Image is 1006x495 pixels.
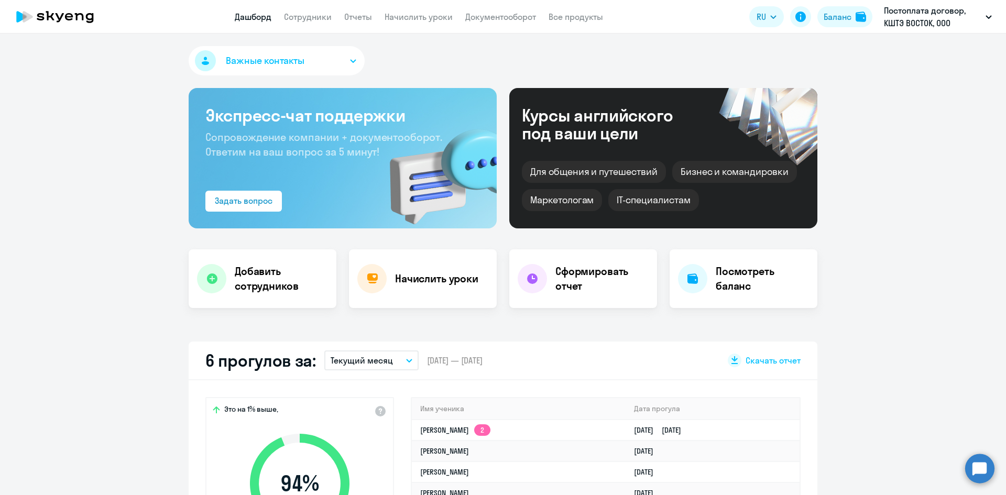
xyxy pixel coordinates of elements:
a: [PERSON_NAME]2 [420,425,490,435]
button: Текущий месяц [324,350,419,370]
button: Задать вопрос [205,191,282,212]
a: [DATE][DATE] [634,425,690,435]
a: Дашборд [235,12,271,22]
span: Это на 1% выше, [224,404,278,417]
a: Начислить уроки [385,12,453,22]
th: Имя ученика [412,398,626,420]
img: balance [856,12,866,22]
a: [PERSON_NAME] [420,446,469,456]
img: bg-img [375,111,497,228]
h4: Сформировать отчет [555,264,649,293]
h3: Экспресс-чат поддержки [205,105,480,126]
div: IT-специалистам [608,189,698,211]
h4: Начислить уроки [395,271,478,286]
p: Текущий месяц [331,354,393,367]
h4: Посмотреть баланс [716,264,809,293]
a: [PERSON_NAME] [420,467,469,477]
button: RU [749,6,784,27]
p: Постоплата договор, КШТЭ ВОСТОК, ООО [884,4,981,29]
span: RU [757,10,766,23]
a: Документооборот [465,12,536,22]
div: Бизнес и командировки [672,161,797,183]
a: Сотрудники [284,12,332,22]
span: Сопровождение компании + документооборот. Ответим на ваш вопрос за 5 минут! [205,130,442,158]
a: Все продукты [549,12,603,22]
a: [DATE] [634,446,662,456]
button: Постоплата договор, КШТЭ ВОСТОК, ООО [879,4,997,29]
div: Баланс [824,10,851,23]
h4: Добавить сотрудников [235,264,328,293]
button: Балансbalance [817,6,872,27]
a: [DATE] [634,467,662,477]
button: Важные контакты [189,46,365,75]
span: Важные контакты [226,54,304,68]
span: [DATE] — [DATE] [427,355,483,366]
div: Маркетологам [522,189,602,211]
span: Скачать отчет [746,355,801,366]
div: Для общения и путешествий [522,161,666,183]
div: Курсы английского под ваши цели [522,106,701,142]
th: Дата прогула [626,398,800,420]
a: Отчеты [344,12,372,22]
div: Задать вопрос [215,194,272,207]
h2: 6 прогулов за: [205,350,316,371]
app-skyeng-badge: 2 [474,424,490,436]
